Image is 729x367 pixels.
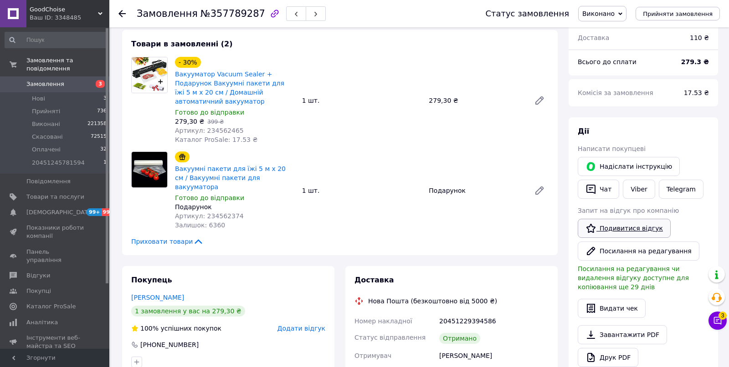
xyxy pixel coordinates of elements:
[578,157,680,176] button: Надіслати інструкцію
[26,302,76,311] span: Каталог ProSale
[530,181,549,200] a: Редагувати
[578,219,671,238] a: Подивитися відгук
[439,333,480,344] div: Отримано
[659,180,703,199] a: Telegram
[131,40,233,48] span: Товари в замовленні (2)
[32,95,45,103] span: Нові
[578,265,689,291] span: Посилання на редагування чи видалення відгуку доступне для копіювання ще 29 днів
[30,14,109,22] div: Ваш ID: 3348485
[5,32,108,48] input: Пошук
[578,241,699,261] button: Посилання на редагування
[708,312,727,330] button: Чат з покупцем3
[578,89,653,96] span: Комісія за замовлення
[643,10,713,17] span: Прийняти замовлення
[636,7,720,20] button: Прийняти замовлення
[530,91,549,110] a: Редагувати
[175,202,295,211] div: Подарунок
[354,334,426,341] span: Статус відправлення
[32,120,60,128] span: Виконані
[485,9,569,18] div: Статус замовлення
[578,299,646,318] button: Видати чек
[684,28,714,48] div: 110 ₴
[200,8,265,19] span: №357789287
[207,119,224,125] span: 399 ₴
[103,95,107,103] span: 3
[437,347,550,364] div: [PERSON_NAME]
[100,146,107,154] span: 32
[425,94,527,107] div: 279,30 ₴
[175,212,244,220] span: Артикул: 234562374
[131,276,172,284] span: Покупець
[425,184,527,197] div: Подарунок
[681,58,709,65] b: 279.3 ₴
[298,94,426,107] div: 1 шт.
[719,312,727,320] span: 3
[366,297,499,306] div: Нова Пошта (безкоштовно від 5000 ₴)
[26,193,84,201] span: Товари та послуги
[103,159,107,167] span: 1
[175,57,201,68] div: - 30%
[175,165,286,191] a: Вакуумні пакети для їжі 5 м х 20 см / Вакуумні пакети для вакууматора
[132,57,167,93] img: Вакууматор Vacuum Sealer + Подарунок Вакуумні пакети для їжі 5 м х 20 см / Домашній автоматичний ...
[354,317,412,325] span: Номер накладної
[32,107,60,116] span: Прийняті
[118,9,126,18] div: Повернутися назад
[26,287,51,295] span: Покупці
[175,127,244,134] span: Артикул: 234562465
[26,80,64,88] span: Замовлення
[437,313,550,329] div: 20451229394586
[87,120,107,128] span: 221358
[140,325,159,332] span: 100%
[132,152,167,187] img: Вакуумні пакети для їжі 5 м х 20 см / Вакуумні пакети для вакууматора
[354,276,394,284] span: Доставка
[102,208,117,216] span: 99+
[26,224,84,240] span: Показники роботи компанії
[26,334,84,350] span: Інструменти веб-майстра та SEO
[131,324,221,333] div: успішних покупок
[26,318,58,327] span: Аналітика
[623,180,655,199] a: Viber
[578,325,667,344] a: Завантажити PDF
[175,109,244,116] span: Готово до відправки
[97,107,107,116] span: 736
[578,207,679,214] span: Запит на відгук про компанію
[96,80,105,88] span: 3
[26,177,71,186] span: Повідомлення
[578,34,609,41] span: Доставка
[91,133,107,141] span: 72515
[277,325,325,332] span: Додати відгук
[30,5,98,14] span: GoodChoise
[578,348,638,367] a: Друк PDF
[32,133,63,141] span: Скасовані
[87,208,102,216] span: 99+
[175,194,244,201] span: Готово до відправки
[131,237,204,246] span: Приховати товари
[26,208,94,216] span: [DEMOGRAPHIC_DATA]
[26,248,84,264] span: Панель управління
[139,340,200,349] div: [PHONE_NUMBER]
[582,10,615,17] span: Виконано
[26,271,50,280] span: Відгуки
[32,146,61,154] span: Оплачені
[298,184,426,197] div: 1 шт.
[578,145,646,152] span: Написати покупцеві
[175,136,257,143] span: Каталог ProSale: 17.53 ₴
[137,8,198,19] span: Замовлення
[26,56,109,73] span: Замовлення та повідомлення
[578,58,637,65] span: Всього до сплати
[131,306,245,317] div: 1 замовлення у вас на 279,30 ₴
[175,70,284,105] a: Вакууматор Vacuum Sealer + Подарунок Вакуумні пакети для їжі 5 м х 20 см / Домашній автоматичний ...
[684,89,709,96] span: 17.53 ₴
[354,352,391,359] span: Отримувач
[175,221,225,229] span: Залишок: 6360
[131,294,184,301] a: [PERSON_NAME]
[578,127,589,136] span: Дії
[578,180,619,199] button: Чат
[32,159,85,167] span: 20451245781594
[175,118,204,125] span: 279,30 ₴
